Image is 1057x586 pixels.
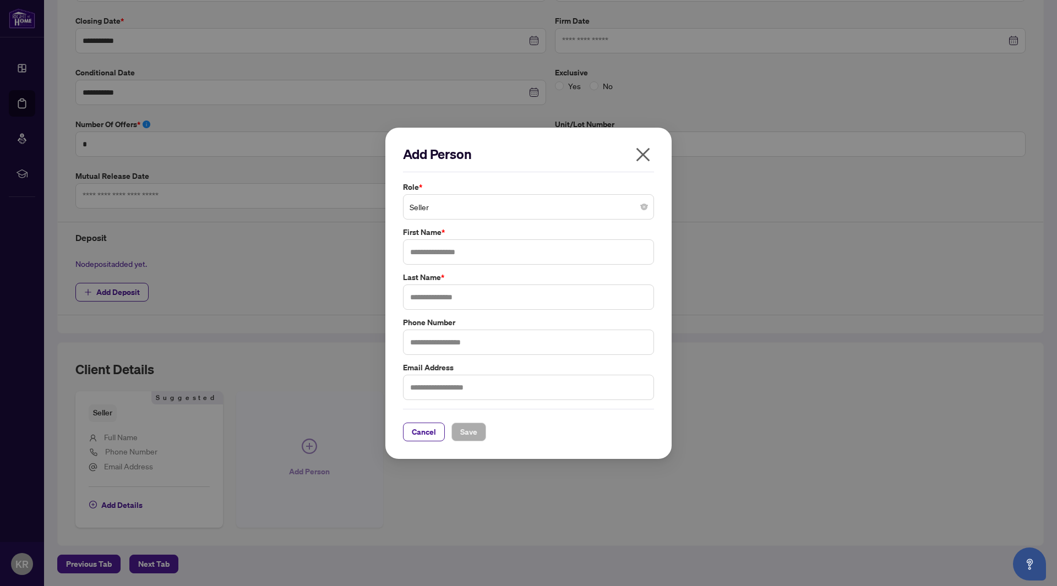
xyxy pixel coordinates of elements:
[403,422,445,441] button: Cancel
[451,422,486,441] button: Save
[403,316,654,328] label: Phone Number
[403,145,654,163] h2: Add Person
[634,146,652,163] span: close
[410,196,647,217] span: Seller
[403,226,654,238] label: First Name
[403,181,654,193] label: Role
[412,423,436,440] span: Cancel
[641,204,647,210] span: close-circle
[403,361,654,373] label: Email Address
[1013,547,1046,580] button: Open asap
[403,271,654,283] label: Last Name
